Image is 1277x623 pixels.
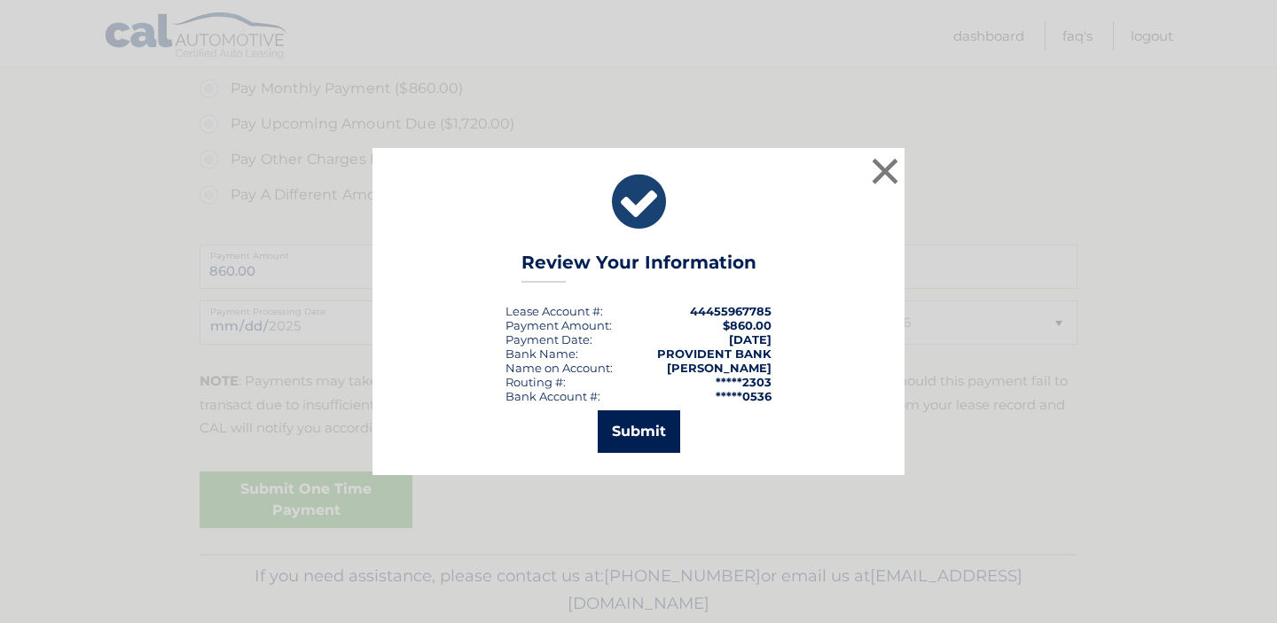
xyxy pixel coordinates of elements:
strong: PROVIDENT BANK [657,347,772,361]
h3: Review Your Information [521,252,756,283]
span: [DATE] [729,332,772,347]
strong: [PERSON_NAME] [667,361,772,375]
div: Bank Name: [505,347,578,361]
button: Submit [598,410,680,453]
div: : [505,332,592,347]
span: Payment Date [505,332,590,347]
div: Routing #: [505,375,566,389]
div: Name on Account: [505,361,613,375]
button: × [867,153,903,189]
strong: 44455967785 [690,304,772,318]
span: $860.00 [723,318,772,332]
div: Lease Account #: [505,304,603,318]
div: Payment Amount: [505,318,612,332]
div: Bank Account #: [505,389,600,403]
